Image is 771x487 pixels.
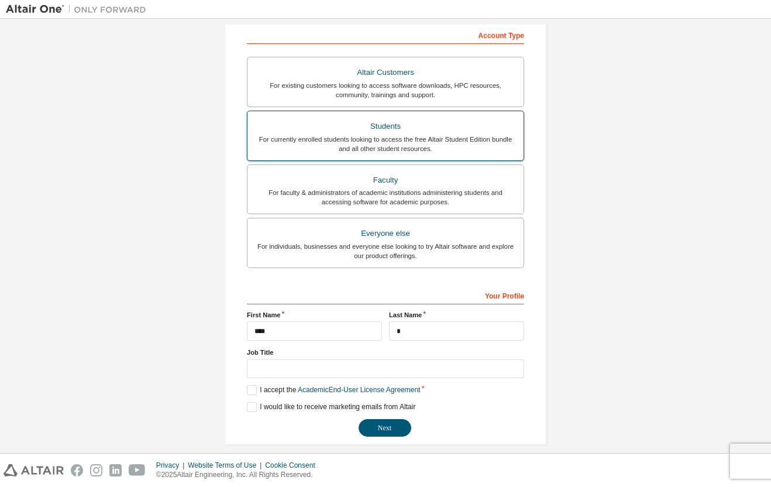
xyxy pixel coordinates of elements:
label: Job Title [247,348,524,357]
div: Students [254,118,517,135]
div: Account Type [247,25,524,44]
a: Academic End-User License Agreement [298,386,420,394]
div: For faculty & administrators of academic institutions administering students and accessing softwa... [254,188,517,207]
img: instagram.svg [90,464,102,476]
div: Faculty [254,172,517,188]
img: youtube.svg [129,464,146,476]
img: facebook.svg [71,464,83,476]
img: linkedin.svg [109,464,122,476]
p: © 2025 Altair Engineering, Inc. All Rights Reserved. [156,470,322,480]
div: Website Terms of Use [188,461,265,470]
label: First Name [247,310,382,320]
div: Your Profile [247,286,524,304]
button: Next [359,419,411,437]
div: For currently enrolled students looking to access the free Altair Student Edition bundle and all ... [254,135,517,153]
div: Cookie Consent [265,461,322,470]
label: I would like to receive marketing emails from Altair [247,402,415,412]
label: Last Name [389,310,524,320]
div: For individuals, businesses and everyone else looking to try Altair software and explore our prod... [254,242,517,260]
label: I accept the [247,385,420,395]
div: Privacy [156,461,188,470]
div: For existing customers looking to access software downloads, HPC resources, community, trainings ... [254,81,517,100]
img: altair_logo.svg [4,464,64,476]
img: Altair One [6,4,152,15]
div: Everyone else [254,225,517,242]
div: Altair Customers [254,64,517,81]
